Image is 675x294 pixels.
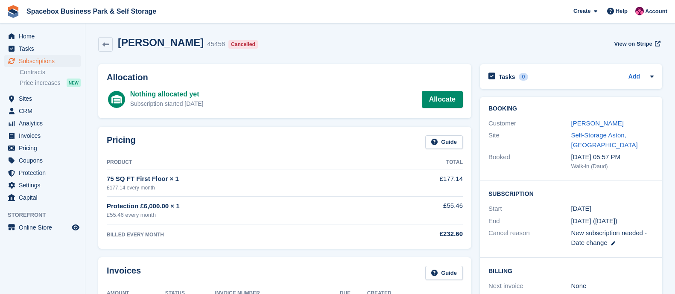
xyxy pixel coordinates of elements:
span: Help [616,7,628,15]
span: View on Stripe [614,40,652,48]
a: Guide [425,135,463,149]
div: 75 SQ FT First Floor × 1 [107,174,377,184]
div: Cancelled [228,40,258,49]
div: Site [488,131,571,150]
div: Protection £6,000.00 × 1 [107,201,377,211]
a: Self-Storage Aston, [GEOGRAPHIC_DATA] [571,131,638,148]
h2: Pricing [107,135,136,149]
div: [DATE] 05:57 PM [571,152,654,162]
div: BILLED EVERY MONTH [107,231,377,239]
div: Cancel reason [488,228,571,247]
div: 0 [519,73,529,81]
h2: Booking [488,105,654,112]
a: Contracts [20,68,81,76]
span: New subscription needed - Date change [571,229,647,246]
span: Settings [19,179,70,191]
div: NEW [67,79,81,87]
div: 45456 [207,39,225,49]
a: Add [628,72,640,82]
span: Tasks [19,43,70,55]
div: Booked [488,152,571,170]
a: Guide [425,266,463,280]
a: menu [4,43,81,55]
span: Protection [19,167,70,179]
a: Preview store [70,222,81,233]
span: Home [19,30,70,42]
a: menu [4,179,81,191]
a: Spacebox Business Park & Self Storage [23,4,160,18]
a: menu [4,192,81,204]
div: £232.60 [377,229,463,239]
a: [PERSON_NAME] [571,119,624,127]
div: End [488,216,571,226]
span: Coupons [19,154,70,166]
h2: Tasks [499,73,515,81]
a: menu [4,154,81,166]
div: Subscription started [DATE] [130,99,204,108]
a: menu [4,221,81,233]
time: 2024-07-07 23:00:00 UTC [571,204,591,214]
span: Price increases [20,79,61,87]
th: Total [377,156,463,169]
a: menu [4,167,81,179]
span: [DATE] ([DATE]) [571,217,618,224]
span: Subscriptions [19,55,70,67]
td: £55.46 [377,196,463,224]
a: menu [4,117,81,129]
h2: Invoices [107,266,141,280]
h2: [PERSON_NAME] [118,37,204,48]
div: None [571,281,654,291]
td: £177.14 [377,169,463,196]
h2: Billing [488,266,654,275]
div: Customer [488,119,571,128]
a: Allocate [422,91,463,108]
div: Start [488,204,571,214]
a: Price increases NEW [20,78,81,87]
a: menu [4,142,81,154]
div: £177.14 every month [107,184,377,192]
span: Online Store [19,221,70,233]
span: Sites [19,93,70,105]
div: Next invoice [488,281,571,291]
h2: Allocation [107,73,463,82]
div: Nothing allocated yet [130,89,204,99]
a: View on Stripe [611,37,662,51]
span: CRM [19,105,70,117]
div: £55.46 every month [107,211,377,219]
span: Capital [19,192,70,204]
a: menu [4,130,81,142]
img: stora-icon-8386f47178a22dfd0bd8f6a31ec36ba5ce8667c1dd55bd0f319d3a0aa187defe.svg [7,5,20,18]
span: Create [573,7,590,15]
a: menu [4,30,81,42]
a: menu [4,93,81,105]
div: Walk-in (Daud) [571,162,654,171]
a: menu [4,55,81,67]
a: menu [4,105,81,117]
span: Pricing [19,142,70,154]
h2: Subscription [488,189,654,198]
span: Storefront [8,211,85,219]
img: Avishka Chauhan [635,7,644,15]
span: Analytics [19,117,70,129]
span: Account [645,7,667,16]
span: Invoices [19,130,70,142]
th: Product [107,156,377,169]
